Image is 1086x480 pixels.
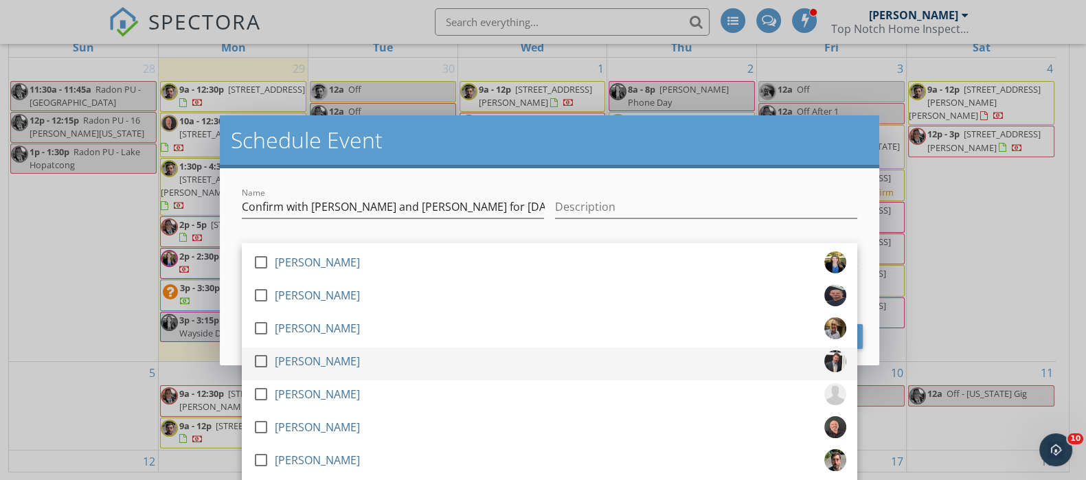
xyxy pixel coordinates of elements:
[231,126,868,154] h2: Schedule Event
[275,251,360,273] div: [PERSON_NAME]
[275,383,360,405] div: [PERSON_NAME]
[824,251,846,273] img: 08.jpg
[275,416,360,438] div: [PERSON_NAME]
[275,284,360,306] div: [PERSON_NAME]
[275,350,360,372] div: [PERSON_NAME]
[824,317,846,339] img: 20240227_170353.jpg
[824,449,846,471] img: ff73928170184bb7beeb2543a7642b44.jpeg
[275,449,360,471] div: [PERSON_NAME]
[824,350,846,372] img: profile_pic.jpg
[824,416,846,438] img: image0_4.jpeg
[1067,433,1083,444] span: 10
[1039,433,1072,466] iframe: Intercom live chat
[275,317,360,339] div: [PERSON_NAME]
[824,383,846,405] img: default-user-f0147aede5fd5fa78ca7ade42f37bd4542148d508eef1c3d3ea960f66861d68b.jpg
[824,284,846,306] img: mike_picture_.jpg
